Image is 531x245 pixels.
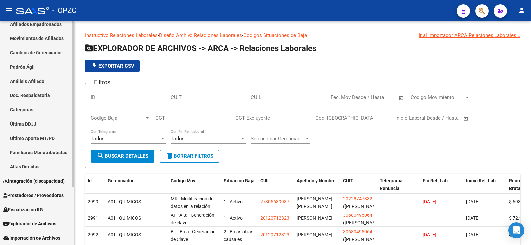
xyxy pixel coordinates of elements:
mat-icon: person [518,6,526,14]
span: ([PERSON_NAME] MARITIMA SRL) [343,220,380,241]
input: Fecha inicio [331,94,357,100]
span: 2 - Bajas otras causales [224,229,253,242]
span: [DATE] [423,232,436,237]
span: BROGGI MARIA BELEN [297,196,332,209]
span: 2999 [88,199,98,204]
span: Prestadores / Proveedores [3,192,64,199]
span: Codigo Movimiento [411,94,464,100]
span: 1 - Activo [224,215,243,221]
h3: Filtros [91,78,114,87]
datatable-header-cell: Situacion Baja [221,174,258,203]
span: A01 - QUIMICOS [108,232,141,237]
datatable-header-cell: Apellido y Nombre [294,174,341,203]
span: Todos [91,136,105,142]
mat-icon: menu [5,6,13,14]
a: Diseño Archivo Relaciones Laborales [159,32,242,38]
datatable-header-cell: Telegrama Renuncia [377,174,420,203]
span: Todos [171,136,185,142]
a: Instructivo Relaciones Laborales [85,32,158,38]
span: Fin Rel. Lab. [423,178,449,183]
button: Exportar CSV [85,60,140,72]
span: Exportar CSV [90,63,134,69]
button: Open calendar [398,94,405,102]
span: - OPZC [52,3,76,18]
span: A01 - QUIMICOS [108,215,141,221]
span: Borrar Filtros [166,153,213,159]
datatable-header-cell: CUIT [341,174,377,203]
datatable-header-cell: Gerenciador [105,174,168,203]
mat-icon: delete [166,152,174,160]
span: CUIT [343,178,353,183]
div: Open Intercom Messenger [508,222,524,238]
span: 27305639937 [260,199,289,204]
span: Fiscalización RG [3,206,43,213]
span: 20120712323 [260,232,289,237]
span: Situacion Baja [224,178,255,183]
span: 2991 [88,215,98,221]
div: Ir al importador ARCA Relaciones Laborales... [419,32,520,39]
span: 20120712323 [260,215,289,221]
span: Inicio Rel. Lab. [466,178,497,183]
span: Seleccionar Gerenciador [251,136,304,142]
span: Importación de Archivos [3,234,60,242]
span: Código Mov. [171,178,196,183]
span: LANGO NESTOR OSCAR [297,215,332,221]
a: Codigos Situaciones de Baja [243,32,307,38]
span: BT - Baja - Generación de Clave [171,229,216,242]
input: Fecha fin [428,115,460,121]
span: 2992 [88,232,98,237]
span: [DATE] [466,199,480,204]
span: Telegrama Renuncia [380,178,403,191]
span: LANGO NESTOR OSCAR [297,232,332,237]
button: Borrar Filtros [160,150,219,163]
datatable-header-cell: Fin Rel. Lab. [420,174,463,203]
datatable-header-cell: CUIL [258,174,294,203]
input: Fecha fin [363,94,396,100]
span: Gerenciador [108,178,134,183]
span: Explorador de Archivos [3,220,56,227]
span: CUIL [260,178,270,183]
button: Buscar Detalles [91,150,154,163]
span: [DATE] [466,232,480,237]
span: 1 - Activo [224,199,243,204]
span: EXPLORADOR DE ARCHIVOS -> ARCA -> Relaciones Laborales [85,44,316,53]
span: [DATE] [466,215,480,221]
mat-icon: file_download [90,62,98,70]
span: 20228747832 [343,196,372,201]
span: [DATE] [423,199,436,204]
mat-icon: search [97,152,105,160]
datatable-header-cell: Id [85,174,105,203]
span: Buscar Detalles [97,153,148,159]
button: Open calendar [462,115,470,122]
span: Integración (discapacidad) [3,177,65,185]
span: 30680495064 [343,229,372,234]
span: Codigo Baja [91,115,144,121]
span: Apellido y Nombre [297,178,336,183]
span: ([PERSON_NAME]) [343,204,382,209]
p: - - [85,32,520,39]
span: AT - Alta - Generación de clave [171,213,214,225]
span: MR - Modificación de datos en la relación CUIT –CUIL [171,196,213,216]
span: A01 - QUIMICOS [108,199,141,204]
datatable-header-cell: Código Mov. [168,174,221,203]
span: 30680495064 [343,213,372,218]
input: Fecha inicio [395,115,422,121]
span: Id [88,178,92,183]
datatable-header-cell: Inicio Rel. Lab. [463,174,506,203]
